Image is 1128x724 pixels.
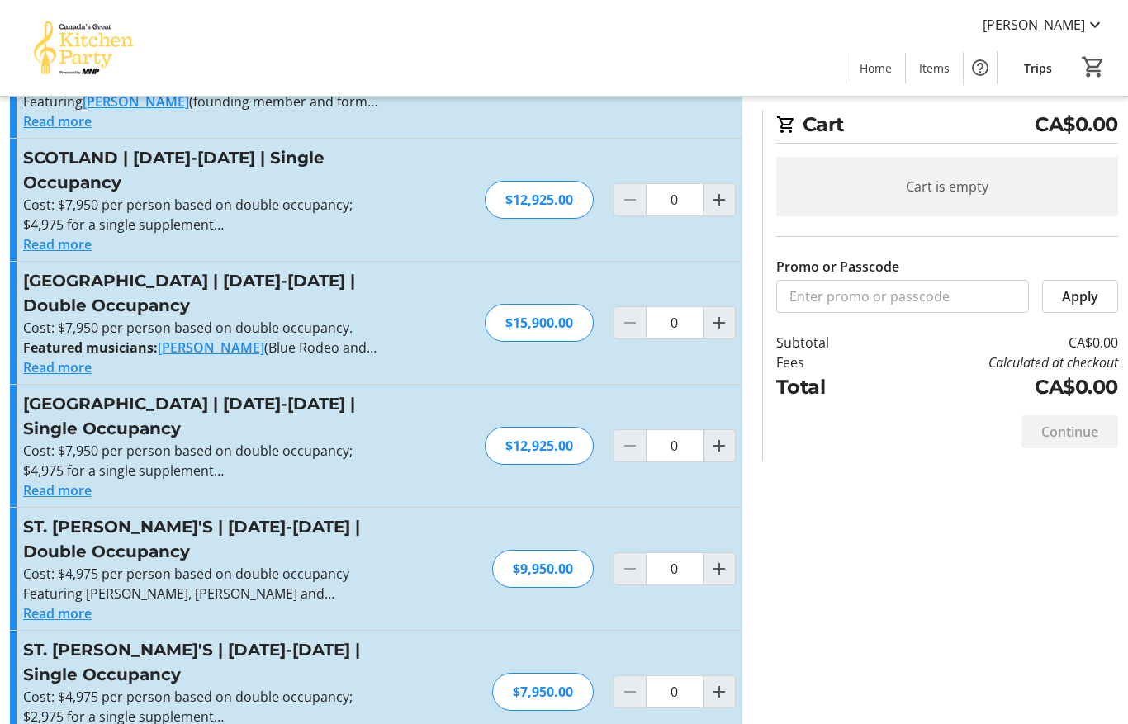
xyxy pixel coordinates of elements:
[23,318,384,338] p: Cost: $7,950 per person based on double occupancy.
[919,59,950,77] span: Items
[485,427,594,465] div: $12,925.00
[704,184,735,215] button: Increment by one
[23,480,92,500] button: Read more
[23,564,384,584] p: Cost: $4,975 per person based on double occupancy
[23,145,384,195] h3: SCOTLAND | [DATE]-[DATE] | Single Occupancy
[1011,53,1065,83] a: Trips
[776,257,899,277] label: Promo or Passcode
[875,372,1118,402] td: CA$0.00
[83,92,189,111] a: [PERSON_NAME]
[964,51,997,84] button: Help
[860,59,892,77] span: Home
[10,7,157,89] img: Canada’s Great Kitchen Party's Logo
[776,110,1118,144] h2: Cart
[983,15,1085,35] span: [PERSON_NAME]
[776,353,875,372] td: Fees
[1042,280,1118,313] button: Apply
[646,183,704,216] input: SCOTLAND | May 4-11, 2026 | Single Occupancy Quantity
[23,637,384,687] h3: ST. [PERSON_NAME]'S | [DATE]-[DATE] | Single Occupancy
[23,391,384,441] h3: [GEOGRAPHIC_DATA] | [DATE]-[DATE] | Single Occupancy
[23,584,384,603] p: Featuring [PERSON_NAME], [PERSON_NAME] and [PERSON_NAME] in a finale concert!
[704,553,735,584] button: Increment by one
[1078,52,1108,82] button: Cart
[776,157,1118,216] div: Cart is empty
[485,181,594,219] div: $12,925.00
[158,338,264,357] a: [PERSON_NAME]
[1024,59,1052,77] span: Trips
[23,514,384,564] h3: ST. [PERSON_NAME]'S | [DATE]-[DATE] | Double Occupancy
[23,357,92,377] button: Read more
[646,675,704,708] input: ST. JOHN'S | May 24-29, 2026 | Single Occupancy Quantity
[1062,286,1098,306] span: Apply
[776,333,875,353] td: Subtotal
[23,441,384,480] p: Cost: $7,950 per person based on double occupancy; $4,975 for a single supplement
[485,304,594,342] div: $15,900.00
[23,268,384,318] h3: [GEOGRAPHIC_DATA] | [DATE]-[DATE] | Double Occupancy
[969,12,1118,38] button: [PERSON_NAME]
[846,53,905,83] a: Home
[23,338,264,357] strong: Featured musicians:
[704,430,735,461] button: Increment by one
[776,280,1029,313] input: Enter promo or passcode
[646,552,704,585] input: ST. JOHN'S | May 24-29, 2026 | Double Occupancy Quantity
[906,53,963,83] a: Items
[704,307,735,338] button: Increment by one
[492,550,594,588] div: $9,950.00
[23,338,384,357] p: (Blue Rodeo and the [PERSON_NAME] Band), ([PERSON_NAME] and the Legendary Hearts and The Cariboo ...
[23,92,384,111] p: Featuring (founding member and former lead singer, guitarist and primary songwriter of the Barena...
[646,429,704,462] input: SPAIN | May 12-19, 2026 | Single Occupancy Quantity
[704,676,735,707] button: Increment by one
[23,234,92,254] button: Read more
[23,195,384,234] p: Cost: $7,950 per person based on double occupancy; $4,975 for a single supplement
[875,333,1118,353] td: CA$0.00
[23,603,92,623] button: Read more
[23,111,92,131] button: Read more
[646,306,704,339] input: SPAIN | May 12-19, 2026 | Double Occupancy Quantity
[875,353,1118,372] td: Calculated at checkout
[776,372,875,402] td: Total
[492,673,594,711] div: $7,950.00
[1035,110,1118,140] span: CA$0.00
